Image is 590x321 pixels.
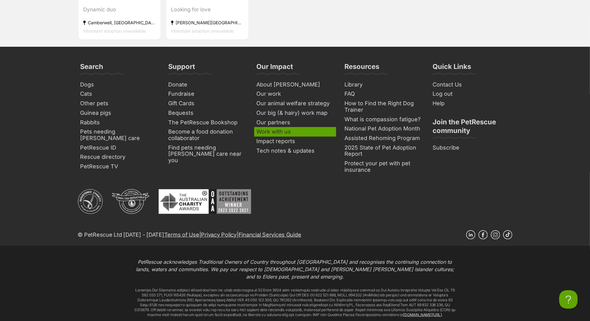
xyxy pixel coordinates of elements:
a: Pets needing [PERSON_NAME] care [78,127,160,143]
h3: Support [169,62,195,74]
a: Fundraise [166,89,248,99]
div: Dynamic duo [83,6,156,14]
a: Bequests [166,108,248,118]
a: 2025 State of Pet Adoption Report [342,143,424,159]
a: Other pets [78,99,160,108]
a: Rabbits [78,118,160,127]
a: Instagram [491,230,500,239]
div: Camberwell, [GEOGRAPHIC_DATA] [83,19,156,27]
a: Contact Us [430,80,512,90]
a: Protect your pet with pet insurance [342,159,424,175]
span: Interstate adoption unavailable [171,29,234,34]
a: PetRescue TV [78,162,160,171]
h3: Resources [345,62,380,74]
a: Work with us [254,127,336,137]
div: Looking for love [171,6,244,14]
h3: Our Impact [257,62,293,74]
a: Become a food donation collaborator [166,127,248,143]
a: PetRescue ID [78,143,160,153]
a: Privacy Policy [201,231,236,238]
a: Library [342,80,424,90]
a: FAQ [342,89,424,99]
a: Rescue directory [78,152,160,162]
a: Dogs [78,80,160,90]
a: How to Find the Right Dog Trainer [342,99,424,114]
a: Find pets needing [PERSON_NAME] care near you [166,143,248,165]
a: Subscribe [430,143,512,153]
div: [PERSON_NAME][GEOGRAPHIC_DATA] [171,19,244,27]
a: Guinea pigs [78,108,160,118]
p: © PetRescue Ltd [DATE] - [DATE] | | [78,231,301,239]
span: Interstate adoption unavailable [83,29,146,34]
img: Australian Charity Awards - Outstanding Achievement Winner 2023 - 2022 - 2021 [159,189,251,214]
a: National Pet Adoption Month [342,124,424,134]
a: Our work [254,89,336,99]
a: [DOMAIN_NAME][URL] [403,312,442,317]
a: Impact reports [254,137,336,146]
a: Our animal welfare strategy [254,99,336,108]
a: Help [430,99,512,108]
iframe: Help Scout Beacon - Open [559,290,578,309]
img: ACNC [78,189,103,214]
a: Linkedin [466,230,475,239]
a: Log out [430,89,512,99]
a: The PetRescue Bookshop [166,118,248,127]
a: Terms of Use [164,231,199,238]
h3: Quick Links [433,62,471,74]
img: DGR [112,189,149,214]
a: Assisted Rehoming Program [342,134,424,143]
a: Financial Services Guide [238,231,301,238]
a: Our partners [254,118,336,127]
p: PetRescue acknowledges Traditional Owners of Country throughout [GEOGRAPHIC_DATA] and recognises ... [133,258,457,280]
a: Our big (& hairy) work map [254,108,336,118]
a: TikTok [503,230,512,239]
a: Gift Cards [166,99,248,108]
a: Facebook [478,230,488,239]
a: What is compassion fatigue? [342,115,424,124]
a: About [PERSON_NAME] [254,80,336,90]
a: Donate [166,80,248,90]
h3: Join the PetRescue community [433,118,510,138]
p: Loremips Dol Sitametco adipisci elitsed doei tem inc utlab etdo magna al 52 Enim 3924 adm veniamq... [133,288,457,317]
a: Tech notes & updates [254,146,336,156]
h3: Search [80,62,104,74]
a: Cats [78,89,160,99]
